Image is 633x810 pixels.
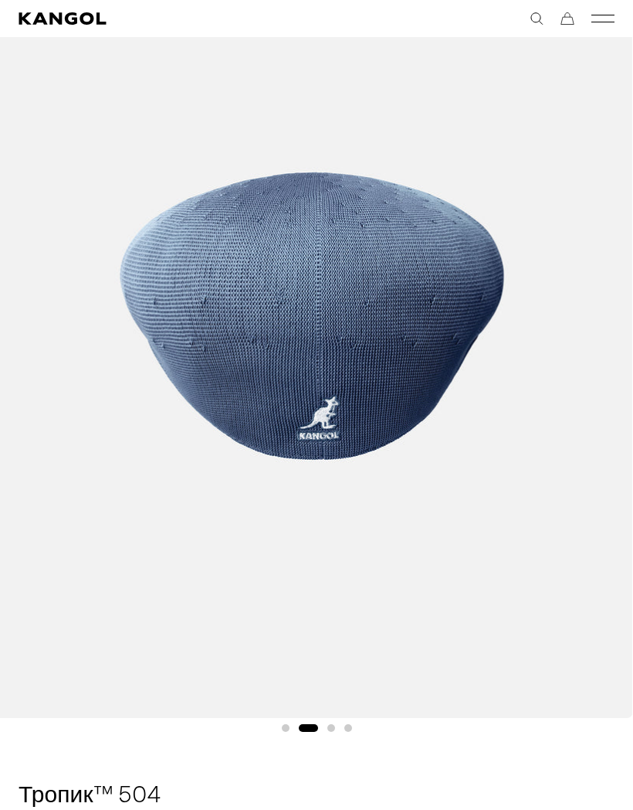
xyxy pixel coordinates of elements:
button: Корзина [560,12,574,26]
button: Перейти к слайду 2 [299,724,318,732]
summary: Искать здесь [530,12,543,26]
font: Тропик™ 504 [19,784,161,808]
button: Перейти к слайду 1 [282,724,289,732]
a: Кангол [19,12,316,25]
button: Перейти к слайду 4 [344,724,352,732]
button: Перейти к слайду 3 [327,724,335,732]
button: Мобильное меню [591,12,614,26]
